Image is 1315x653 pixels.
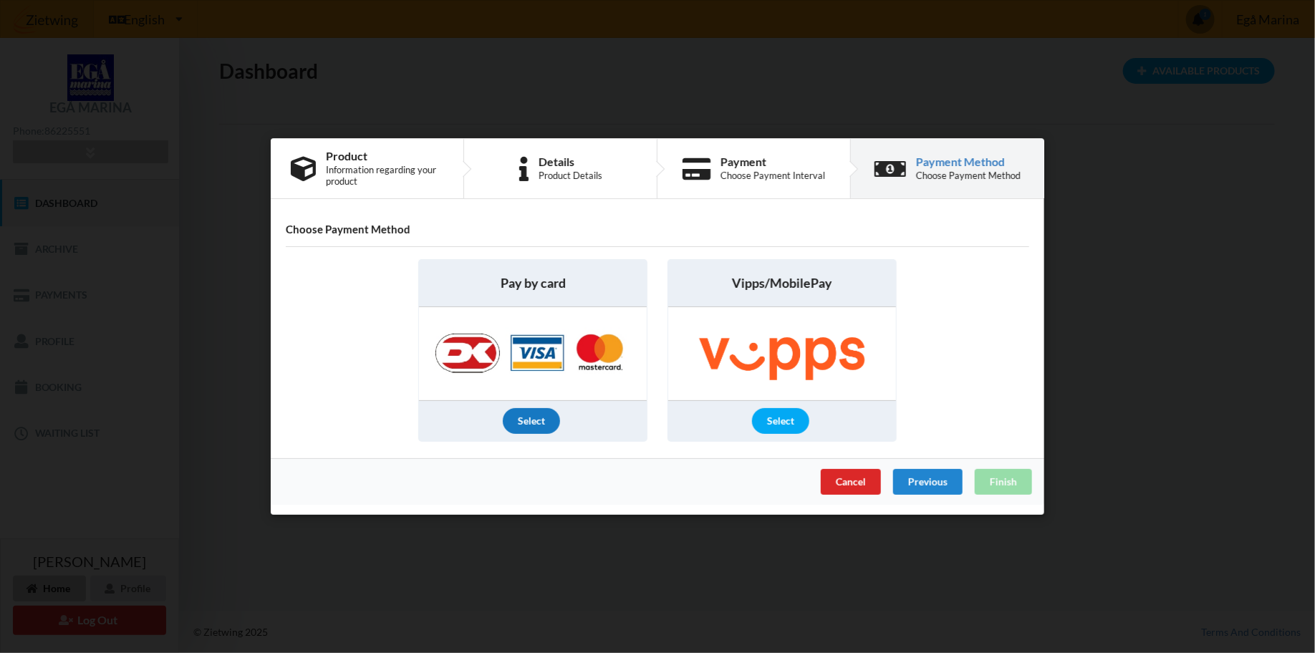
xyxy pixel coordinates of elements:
div: Payment Method [916,156,1021,168]
span: Pay by card [501,274,566,292]
div: Cancel [821,469,881,495]
div: Select [752,408,809,434]
img: Vipps/MobilePay [668,307,896,400]
div: Choose Payment Interval [721,170,825,181]
div: Product [326,150,443,162]
div: Information regarding your product [326,164,443,187]
div: Select [503,408,560,434]
div: Choose Payment Method [916,170,1021,181]
div: Previous [893,469,963,495]
div: Payment [721,156,825,168]
div: Details [539,156,602,168]
span: Vipps/MobilePay [732,274,832,292]
h4: Choose Payment Method [286,223,1029,236]
img: Nets [420,307,645,400]
div: Product Details [539,170,602,181]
